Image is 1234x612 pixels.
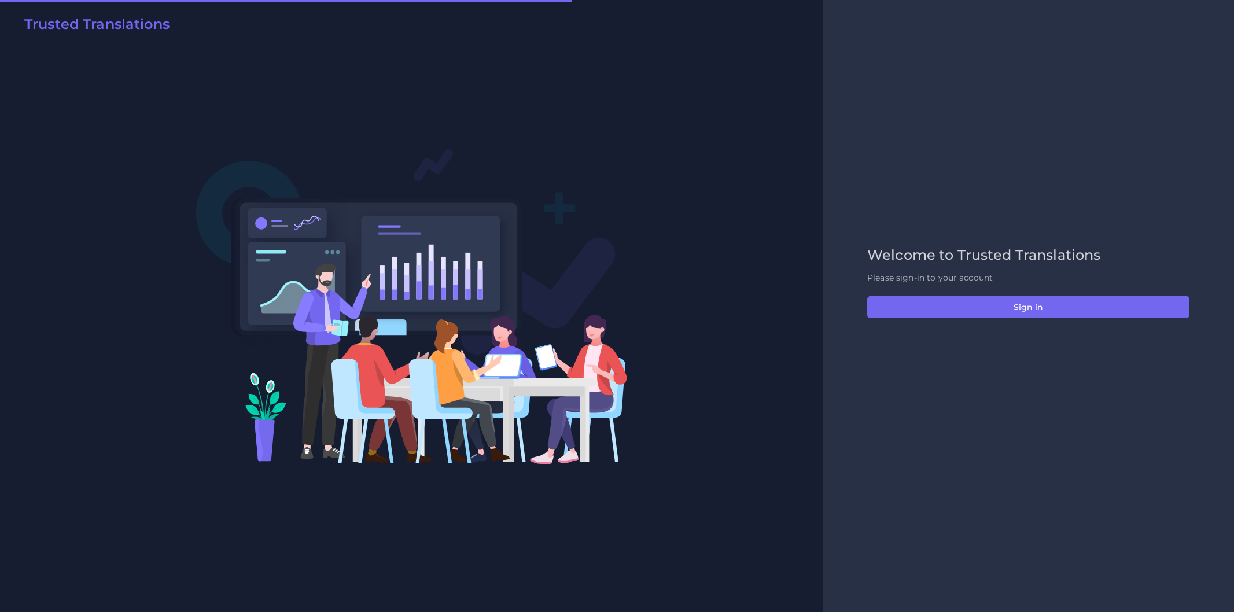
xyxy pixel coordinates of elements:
[196,148,628,464] img: Login V2
[867,247,1189,264] h2: Welcome to Trusted Translations
[867,272,1189,284] p: Please sign-in to your account
[16,16,170,37] a: Trusted Translations
[24,16,170,33] h2: Trusted Translations
[867,296,1189,318] button: Sign in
